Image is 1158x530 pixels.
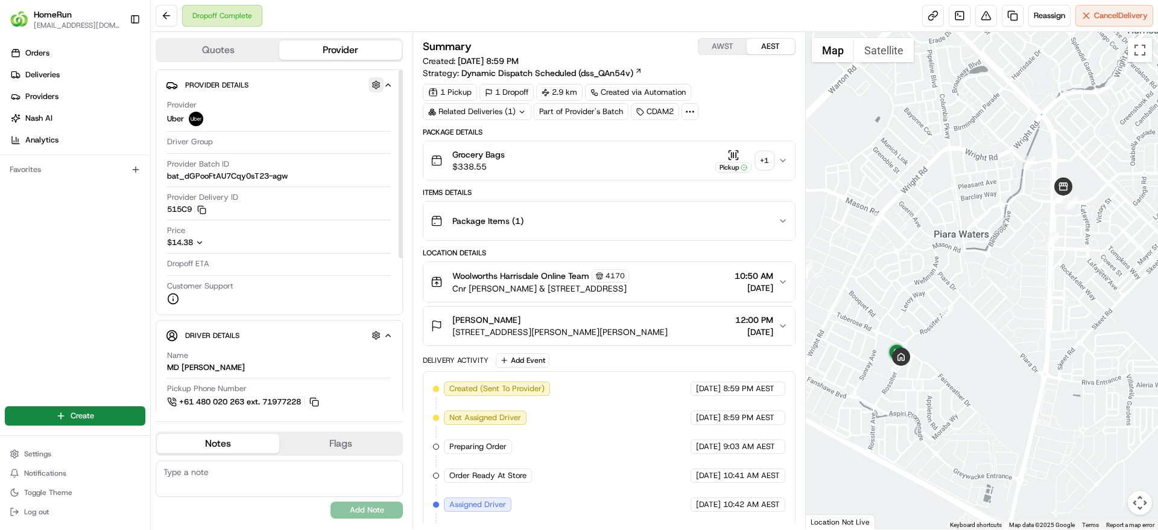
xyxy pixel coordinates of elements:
span: Orders [25,48,49,59]
button: Woolworths Harrisdale Online Team4170Cnr [PERSON_NAME] & [STREET_ADDRESS]10:50 AM[DATE] [423,262,794,302]
span: [DATE] [696,383,721,394]
span: Uber [167,113,184,124]
div: 14 [1065,196,1078,209]
button: AEST [747,39,795,54]
span: Pylon [120,299,146,308]
button: Reassign [1028,5,1071,27]
span: 8:59 PM AEST [723,383,774,394]
button: [PERSON_NAME][STREET_ADDRESS][PERSON_NAME][PERSON_NAME]12:00 PM[DATE] [423,307,794,345]
button: Map camera controls [1128,491,1152,515]
span: Toggle Theme [24,488,72,497]
button: Toggle Theme [5,484,145,501]
span: Knowledge Base [24,270,92,282]
a: Terms (opens in new tab) [1082,522,1099,528]
button: AWST [698,39,747,54]
div: Favorites [5,160,145,179]
a: 📗Knowledge Base [7,265,97,287]
div: 📗 [12,271,22,281]
div: 18 [940,303,954,316]
div: Past conversations [12,157,81,167]
div: 4 [794,270,808,284]
span: Provider Details [185,80,248,90]
span: [PERSON_NAME] [37,220,98,229]
span: [DATE] [107,187,131,197]
button: HomeRunHomeRun[EMAIL_ADDRESS][DOMAIN_NAME] [5,5,125,34]
a: Analytics [5,130,150,150]
span: 8:59 PM AEST [723,412,774,423]
div: Location Not Live [806,514,875,529]
div: Start new chat [54,115,198,127]
span: 10:42 AM AEST [723,499,780,510]
span: $14.38 [167,237,193,247]
span: [DATE] [696,470,721,481]
button: Pickup+1 [715,149,773,173]
input: Clear [31,78,199,91]
a: Providers [5,87,150,106]
div: We're available if you need us! [54,127,166,137]
button: Show satellite imagery [854,38,914,62]
div: Location Details [423,248,795,258]
span: Preparing Order [449,441,507,452]
button: Flags [279,434,402,453]
button: Package Items (1) [423,202,794,240]
span: Dynamic Dispatch Scheduled (dss_QAn54v) [461,67,633,79]
a: Dynamic Dispatch Scheduled (dss_QAn54v) [461,67,642,79]
span: Cancel Delivery [1094,10,1148,21]
img: Jess Findlay [12,208,31,228]
a: +61 480 020 263 ext. 71977228 [167,395,321,409]
span: [DATE] 8:59 PM [458,56,519,66]
button: Add Event [496,353,549,368]
img: 1736555255976-a54dd68f-1ca7-489b-9aae-adbdc363a1c4 [24,188,34,197]
div: Pickup [715,162,751,173]
button: Start new chat [205,119,220,133]
div: + 1 [756,152,773,169]
span: bat_dGPooFtAU7Cqy0sT23-agw [167,171,288,182]
span: +61 480 020 263 ext. 71977228 [179,397,301,407]
span: Deliveries [25,69,60,80]
span: Log out [24,507,49,517]
img: Google [809,514,849,529]
div: Package Details [423,127,795,137]
span: 12:00 PM [735,314,773,326]
h3: Summary [423,41,472,52]
a: 💻API Documentation [97,265,198,287]
button: Quotes [157,40,279,60]
span: Pickup Phone Number [167,383,247,394]
span: Create [71,410,94,421]
div: 2 [794,270,807,283]
span: Woolworths Harrisdale Online Team [452,270,589,282]
span: Cnr [PERSON_NAME] & [STREET_ADDRESS] [452,283,629,295]
div: 2.9 km [536,84,583,101]
a: Powered byPylon [85,299,146,308]
button: Notes [157,434,279,453]
span: [DATE] [735,326,773,338]
button: $14.38 [167,237,273,248]
span: Settings [24,449,51,459]
span: Assigned Driver [449,499,506,510]
button: Grocery Bags$338.55Pickup+1 [423,141,794,180]
p: Welcome 👋 [12,48,220,68]
span: Provider Batch ID [167,159,229,170]
span: [DATE] [107,220,131,229]
span: Map data ©2025 Google [1009,522,1075,528]
span: Provider Delivery ID [167,192,238,203]
span: • [100,220,104,229]
span: Not Assigned Driver [449,412,521,423]
span: Driver Details [185,331,239,340]
div: 5 [870,212,884,226]
div: 15 [1053,188,1066,201]
button: Pickup [715,149,751,173]
span: Provider [167,100,197,110]
button: Provider [279,40,402,60]
button: HomeRun [34,8,72,21]
button: [EMAIL_ADDRESS][DOMAIN_NAME] [34,21,120,30]
button: Keyboard shortcuts [950,521,1002,529]
button: Settings [5,445,145,462]
span: Reassign [1034,10,1065,21]
span: Customer Support [167,281,233,292]
div: MD [PERSON_NAME] [167,362,245,373]
span: [DATE] [696,499,721,510]
button: See all [187,155,220,169]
